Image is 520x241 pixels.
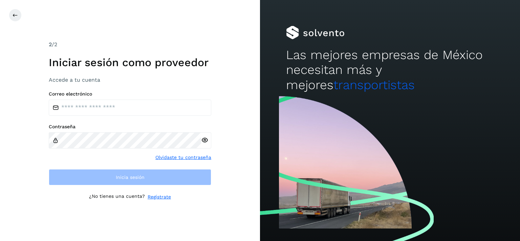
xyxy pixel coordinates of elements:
[89,193,145,200] p: ¿No tienes una cuenta?
[333,78,415,92] span: transportistas
[49,41,211,49] div: /2
[49,91,211,97] label: Correo electrónico
[49,56,211,69] h1: Iniciar sesión como proveedor
[49,169,211,185] button: Inicia sesión
[49,77,211,83] h3: Accede a tu cuenta
[155,154,211,161] a: Olvidaste tu contraseña
[49,124,211,130] label: Contraseña
[49,41,52,48] span: 2
[286,48,494,92] h2: Las mejores empresas de México necesitan más y mejores
[116,175,145,180] span: Inicia sesión
[148,193,171,200] a: Regístrate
